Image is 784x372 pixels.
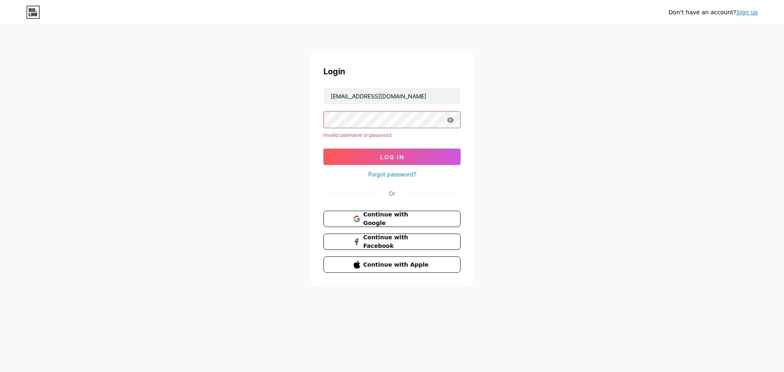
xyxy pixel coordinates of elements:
span: Log In [380,154,404,160]
a: Forgot password? [368,170,416,178]
div: Invalid username or password. [323,131,461,139]
span: Continue with Facebook [363,233,431,250]
button: Continue with Facebook [323,234,461,250]
button: Continue with Apple [323,256,461,273]
div: Don't have an account? [668,8,758,17]
button: Continue with Google [323,211,461,227]
input: Username [324,88,460,104]
a: Sign up [736,9,758,16]
div: Or [389,189,395,198]
button: Log In [323,149,461,165]
div: Login [323,65,461,78]
span: Continue with Google [363,210,431,227]
span: Continue with Apple [363,261,431,269]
